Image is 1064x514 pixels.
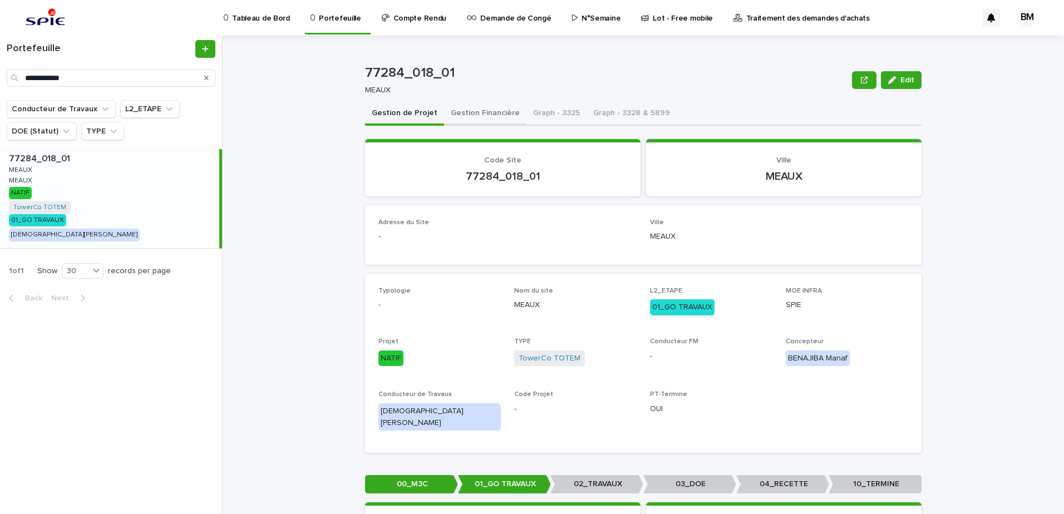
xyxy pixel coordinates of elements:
[378,231,637,243] p: -
[881,71,922,89] button: Edit
[9,187,32,199] div: NATIF
[365,86,843,95] p: MEAUX
[62,265,89,277] div: 30
[900,76,914,84] span: Edit
[365,102,444,126] button: Gestion de Projet
[13,204,66,211] a: TowerCo TOTEM
[643,475,736,493] p: 03_DOE
[378,391,452,398] span: Conducteur de Travaux
[650,350,772,362] p: -
[526,102,587,126] button: Graph - 3325
[9,214,66,226] div: 01_GO TRAVAUX
[519,353,580,364] a: TowerCo TOTEM
[650,391,687,398] span: PT-Termine
[9,151,72,164] p: 77284_018_01
[365,475,458,493] p: 00_M3C
[7,122,77,140] button: DOE (Statut)
[514,391,553,398] span: Code Projet
[378,219,429,226] span: Adresse du Site
[650,231,908,243] p: MEAUX
[9,229,140,241] div: [DEMOGRAPHIC_DATA][PERSON_NAME]
[365,65,848,81] p: 77284_018_01
[650,338,698,345] span: Conducteur FM
[829,475,922,493] p: 10_TERMINE
[7,69,215,87] input: Search
[786,338,824,345] span: Concepteur
[378,288,411,294] span: Typologie
[9,175,35,185] p: MEAUX
[7,43,193,55] h1: Portefeuille
[37,266,57,276] p: Show
[514,338,531,345] span: TYPE
[514,288,553,294] span: Nom du site
[550,475,643,493] p: 02_TRAVAUX
[1018,9,1036,27] div: BM
[378,170,627,183] p: 77284_018_01
[650,288,682,294] span: L2_ETAPE
[51,294,76,302] span: Next
[120,100,180,118] button: L2_ETAPE
[786,350,850,367] div: BENAJIBA Manaf
[587,102,677,126] button: Graph - 3328 & 5899
[484,156,521,164] span: Code Site
[514,403,637,415] p: -
[378,299,501,311] p: -
[736,475,829,493] p: 04_RECETTE
[378,338,398,345] span: Projet
[786,288,822,294] span: MOE INFRA
[650,403,772,415] p: OUI
[650,219,664,226] span: Ville
[650,299,715,315] div: 01_GO TRAVAUX
[776,156,791,164] span: Ville
[9,164,35,174] p: MEAUX
[378,350,403,367] div: NATIF
[786,299,908,311] p: SPIE
[81,122,124,140] button: TYPE
[659,170,908,183] p: MEAUX
[18,294,42,302] span: Back
[7,100,116,118] button: Conducteur de Travaux
[108,266,171,276] p: records per page
[378,403,501,431] div: [DEMOGRAPHIC_DATA][PERSON_NAME]
[514,299,637,311] p: MEAUX
[444,102,526,126] button: Gestion Financière
[47,293,94,303] button: Next
[22,7,68,29] img: svstPd6MQfCT1uX1QGkG
[458,475,551,493] p: 01_GO TRAVAUX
